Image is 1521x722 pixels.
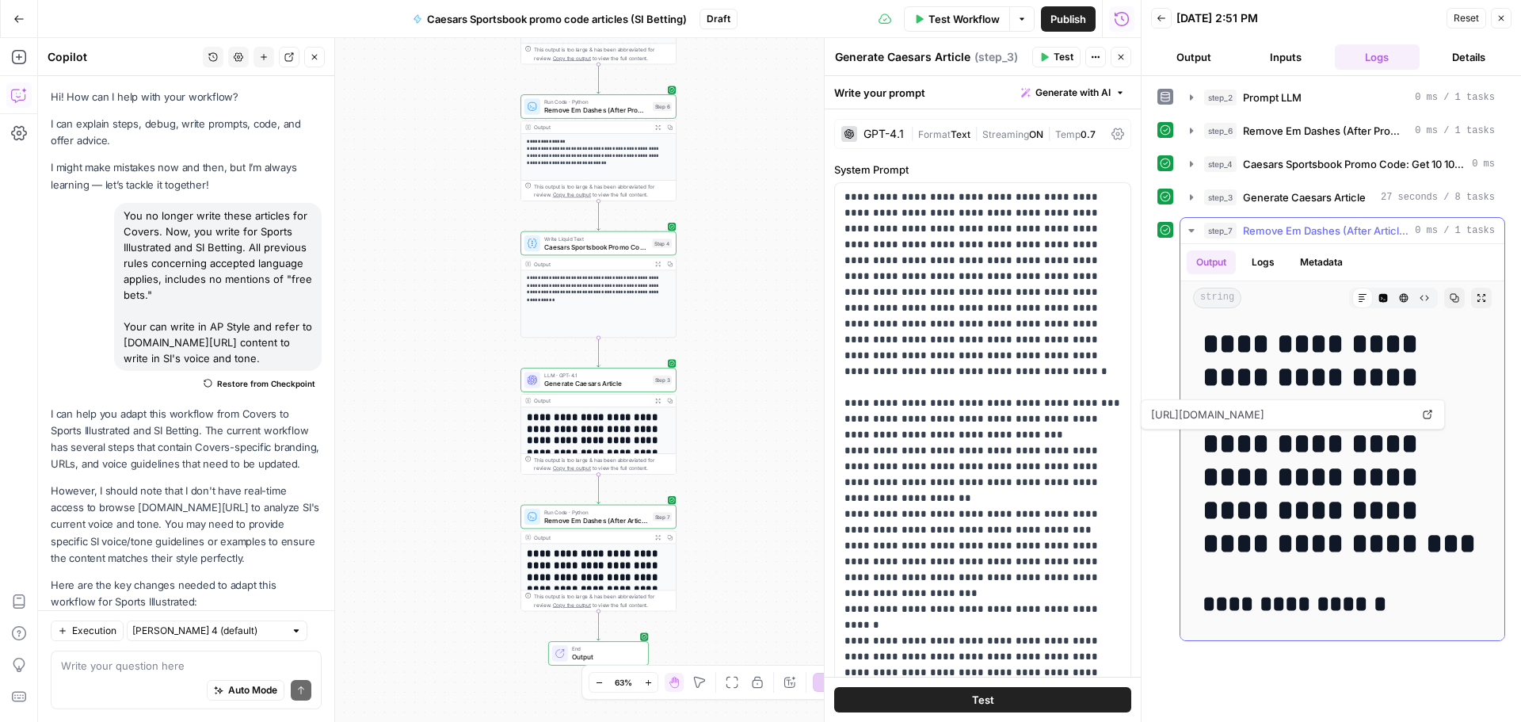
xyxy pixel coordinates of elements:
[597,338,600,367] g: Edge from step_4 to step_3
[1043,125,1055,141] span: |
[48,49,198,65] div: Copilot
[544,515,649,525] span: Remove Em Dashes (After Article)
[534,456,672,472] div: This output is too large & has been abbreviated for review. to view the full content.
[825,76,1141,109] div: Write your prompt
[51,116,322,149] p: I can explain steps, debug, write prompts, code, and offer advice.
[572,645,640,653] span: End
[544,235,648,243] span: Write Liquid Text
[1426,44,1511,70] button: Details
[1032,47,1081,67] button: Test
[1204,223,1237,239] span: step_7
[132,623,284,639] input: Claude Sonnet 4 (default)
[534,46,672,62] div: This output is too large & has been abbreviated for review. to view the full content.
[1180,244,1504,640] div: 0 ms / 1 tasks
[1035,86,1111,100] span: Generate with AI
[553,55,591,61] span: Copy the output
[653,102,672,111] div: Step 6
[1054,50,1073,64] span: Test
[1454,11,1479,25] span: Reset
[1180,118,1504,143] button: 0 ms / 1 tasks
[918,128,951,140] span: Format
[51,577,322,610] p: Here are the key changes needed to adapt this workflow for Sports Illustrated:
[1381,190,1495,204] span: 27 seconds / 8 tasks
[1151,44,1237,70] button: Output
[1055,128,1081,140] span: Temp
[72,624,116,638] span: Execution
[1050,11,1086,27] span: Publish
[653,512,672,521] div: Step 7
[534,260,649,268] div: Output
[544,98,649,106] span: Run Code · Python
[1041,6,1096,32] button: Publish
[1447,8,1486,29] button: Reset
[534,593,672,609] div: This output is too large & has been abbreviated for review. to view the full content.
[114,203,322,371] div: You no longer write these articles for Covers. Now, you write for Sports Illustrated and SI Betti...
[553,465,591,472] span: Copy the output
[974,49,1018,65] span: ( step_3 )
[1242,250,1284,274] button: Logs
[207,680,284,701] button: Auto Mode
[544,105,649,116] span: Remove Em Dashes (After Prompt)
[904,6,1009,32] button: Test Workflow
[1472,157,1495,171] span: 0 ms
[1180,151,1504,177] button: 0 ms
[1180,185,1504,210] button: 27 seconds / 8 tasks
[51,483,322,567] p: However, I should note that I don't have real-time access to browse [DOMAIN_NAME][URL] to analyze...
[520,641,677,665] div: EndOutput
[615,676,632,689] span: 63%
[1335,44,1420,70] button: Logs
[217,377,315,390] span: Restore from Checkpoint
[863,128,904,139] div: GPT-4.1
[534,123,649,131] div: Output
[597,201,600,231] g: Edge from step_6 to step_4
[553,602,591,608] span: Copy the output
[1193,288,1241,308] span: string
[544,379,649,389] span: Generate Caesars Article
[51,406,322,473] p: I can help you adapt this workflow from Covers to Sports Illustrated and SI Betting. The current ...
[1204,123,1237,139] span: step_6
[544,372,649,380] span: LLM · GPT-4.1
[534,533,649,541] div: Output
[1029,128,1043,140] span: ON
[520,231,677,338] div: Write Liquid TextCaesars Sportsbook Promo Code: Get 10 100% Bet Boosts for {{ event_title }}Step ...
[1415,223,1495,238] span: 0 ms / 1 tasks
[427,11,687,27] span: Caesars Sportsbook promo code articles (SI Betting)
[1415,90,1495,105] span: 0 ms / 1 tasks
[534,396,649,404] div: Output
[970,125,982,141] span: |
[1243,123,1409,139] span: Remove Em Dashes (After Prompt)
[597,475,600,504] g: Edge from step_3 to step_7
[1243,156,1466,172] span: Caesars Sportsbook Promo Code: Get 10 100% Bet Boosts for {{ event_title }}
[597,611,600,640] g: Edge from step_7 to end
[544,508,649,516] span: Run Code · Python
[1180,85,1504,110] button: 0 ms / 1 tasks
[1081,128,1096,140] span: 0.7
[51,89,322,105] p: Hi! How can I help with your workflow?
[1204,90,1237,105] span: step_2
[928,11,1000,27] span: Test Workflow
[228,683,277,697] span: Auto Mode
[982,128,1029,140] span: Streaming
[1415,124,1495,138] span: 0 ms / 1 tasks
[1180,218,1504,243] button: 0 ms / 1 tasks
[553,192,591,198] span: Copy the output
[834,162,1131,178] label: System Prompt
[1204,189,1237,205] span: step_3
[910,125,918,141] span: |
[653,376,672,384] div: Step 3
[1148,400,1414,429] span: [URL][DOMAIN_NAME]
[972,692,994,708] span: Test
[51,621,124,641] button: Execution
[1243,44,1328,70] button: Inputs
[1243,90,1302,105] span: Prompt LLM
[572,652,640,663] span: Output
[1015,82,1131,103] button: Generate with AI
[544,242,648,252] span: Caesars Sportsbook Promo Code: Get 10 100% Bet Boosts for {{ event_title }}
[597,64,600,94] g: Edge from step_2 to step_6
[834,687,1131,712] button: Test
[1243,189,1366,205] span: Generate Caesars Article
[403,6,696,32] button: Caesars Sportsbook promo code articles (SI Betting)
[951,128,970,140] span: Text
[835,49,970,65] textarea: Generate Caesars Article
[51,159,322,193] p: I might make mistakes now and then, but I’m always learning — let’s tackle it together!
